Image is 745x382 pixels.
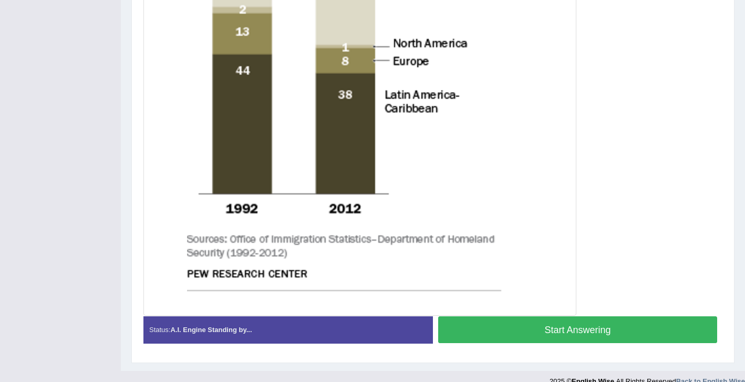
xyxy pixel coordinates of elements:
[143,316,433,343] div: Status:
[438,316,717,343] button: Start Answering
[170,326,252,334] strong: A.I. Engine Standing by...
